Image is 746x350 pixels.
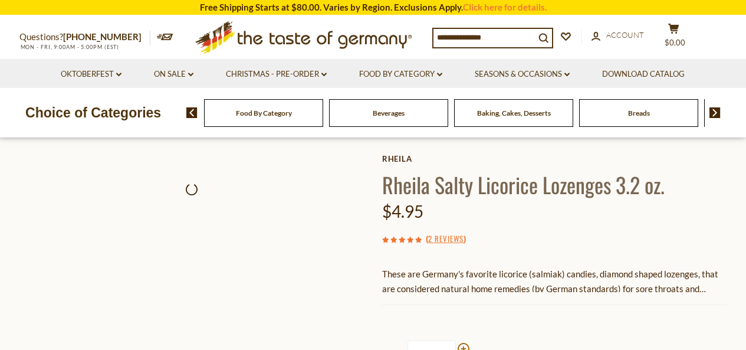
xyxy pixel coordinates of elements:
[382,171,727,198] h1: Rheila Salty Licorice Lozenges 3.2 oz.
[236,109,292,117] a: Food By Category
[426,233,466,244] span: ( )
[428,233,464,246] a: 2 Reviews
[186,107,198,118] img: previous arrow
[382,267,727,296] p: These are Germany's favorite licorice (salmiak) candies, diamond shaped lozenges, that are consid...
[382,154,727,163] a: Rheila
[373,109,405,117] a: Beverages
[382,201,423,221] span: $4.95
[63,31,142,42] a: [PHONE_NUMBER]
[665,38,685,47] span: $0.00
[226,68,327,81] a: Christmas - PRE-ORDER
[61,68,121,81] a: Oktoberfest
[475,68,570,81] a: Seasons & Occasions
[628,109,650,117] a: Breads
[19,44,120,50] span: MON - FRI, 9:00AM - 5:00PM (EST)
[359,68,442,81] a: Food By Category
[154,68,193,81] a: On Sale
[463,2,547,12] a: Click here for details.
[656,23,692,53] button: $0.00
[606,30,644,40] span: Account
[591,29,644,42] a: Account
[709,107,721,118] img: next arrow
[19,30,150,45] p: Questions?
[477,109,551,117] a: Baking, Cakes, Desserts
[602,68,685,81] a: Download Catalog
